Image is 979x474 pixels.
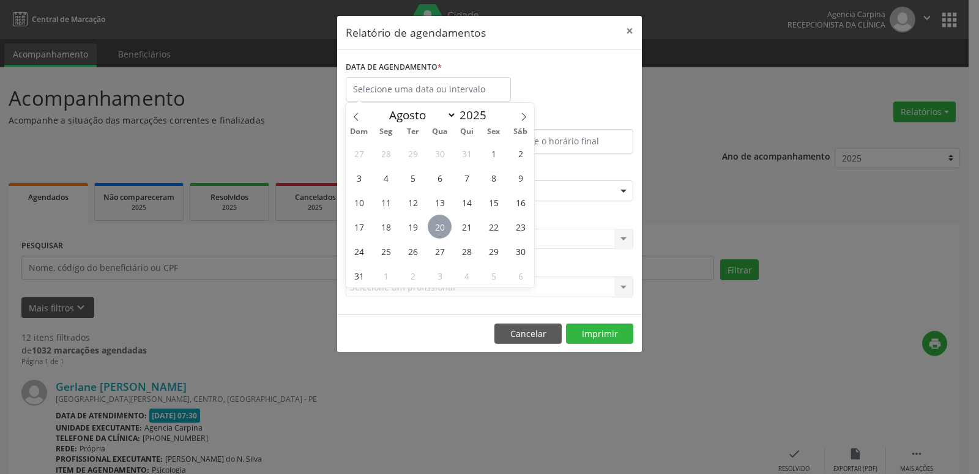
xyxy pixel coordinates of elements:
[480,128,507,136] span: Sex
[347,166,371,190] span: Agosto 3, 2025
[426,128,453,136] span: Qua
[428,264,452,287] span: Setembro 3, 2025
[493,129,633,154] input: Selecione o horário final
[347,215,371,239] span: Agosto 17, 2025
[401,190,425,214] span: Agosto 12, 2025
[373,128,400,136] span: Seg
[401,166,425,190] span: Agosto 5, 2025
[482,141,505,165] span: Agosto 1, 2025
[482,166,505,190] span: Agosto 8, 2025
[428,166,452,190] span: Agosto 6, 2025
[455,190,478,214] span: Agosto 14, 2025
[508,141,532,165] span: Agosto 2, 2025
[383,106,456,124] select: Month
[508,239,532,263] span: Agosto 30, 2025
[374,190,398,214] span: Agosto 11, 2025
[346,24,486,40] h5: Relatório de agendamentos
[401,141,425,165] span: Julho 29, 2025
[428,215,452,239] span: Agosto 20, 2025
[374,215,398,239] span: Agosto 18, 2025
[374,239,398,263] span: Agosto 25, 2025
[401,264,425,287] span: Setembro 2, 2025
[507,128,534,136] span: Sáb
[401,215,425,239] span: Agosto 19, 2025
[508,190,532,214] span: Agosto 16, 2025
[455,264,478,287] span: Setembro 4, 2025
[401,239,425,263] span: Agosto 26, 2025
[428,141,452,165] span: Julho 30, 2025
[508,215,532,239] span: Agosto 23, 2025
[347,141,371,165] span: Julho 27, 2025
[400,128,426,136] span: Ter
[347,239,371,263] span: Agosto 24, 2025
[455,166,478,190] span: Agosto 7, 2025
[374,141,398,165] span: Julho 28, 2025
[455,239,478,263] span: Agosto 28, 2025
[456,107,497,123] input: Year
[508,166,532,190] span: Agosto 9, 2025
[347,264,371,287] span: Agosto 31, 2025
[453,128,480,136] span: Qui
[428,190,452,214] span: Agosto 13, 2025
[508,264,532,287] span: Setembro 6, 2025
[428,239,452,263] span: Agosto 27, 2025
[346,128,373,136] span: Dom
[374,264,398,287] span: Setembro 1, 2025
[617,16,642,46] button: Close
[346,77,511,102] input: Selecione uma data ou intervalo
[493,110,633,129] label: ATÉ
[482,190,505,214] span: Agosto 15, 2025
[455,215,478,239] span: Agosto 21, 2025
[482,215,505,239] span: Agosto 22, 2025
[494,324,562,344] button: Cancelar
[346,58,442,77] label: DATA DE AGENDAMENTO
[347,190,371,214] span: Agosto 10, 2025
[566,324,633,344] button: Imprimir
[374,166,398,190] span: Agosto 4, 2025
[482,239,505,263] span: Agosto 29, 2025
[482,264,505,287] span: Setembro 5, 2025
[455,141,478,165] span: Julho 31, 2025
